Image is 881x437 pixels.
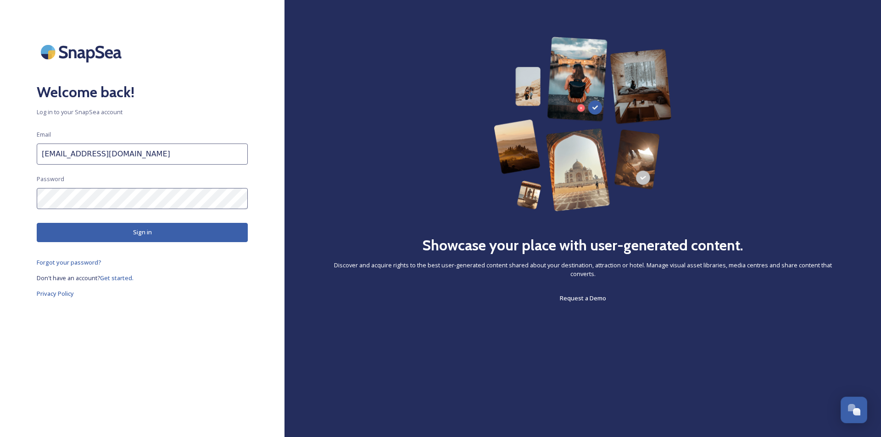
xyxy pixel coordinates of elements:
[494,37,672,211] img: 63b42ca75bacad526042e722_Group%20154-p-800.png
[37,289,74,298] span: Privacy Policy
[37,272,248,283] a: Don't have an account?Get started.
[37,108,248,116] span: Log in to your SnapSea account
[37,257,248,268] a: Forgot your password?
[37,144,248,165] input: john.doe@snapsea.io
[37,288,248,299] a: Privacy Policy
[841,397,867,423] button: Open Chat
[37,81,248,103] h2: Welcome back!
[37,223,248,242] button: Sign in
[37,258,101,266] span: Forgot your password?
[422,234,743,256] h2: Showcase your place with user-generated content.
[37,130,51,139] span: Email
[100,274,134,282] span: Get started.
[560,294,606,302] span: Request a Demo
[321,261,844,278] span: Discover and acquire rights to the best user-generated content shared about your destination, att...
[560,293,606,304] a: Request a Demo
[37,274,100,282] span: Don't have an account?
[37,37,128,67] img: SnapSea Logo
[37,175,64,183] span: Password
